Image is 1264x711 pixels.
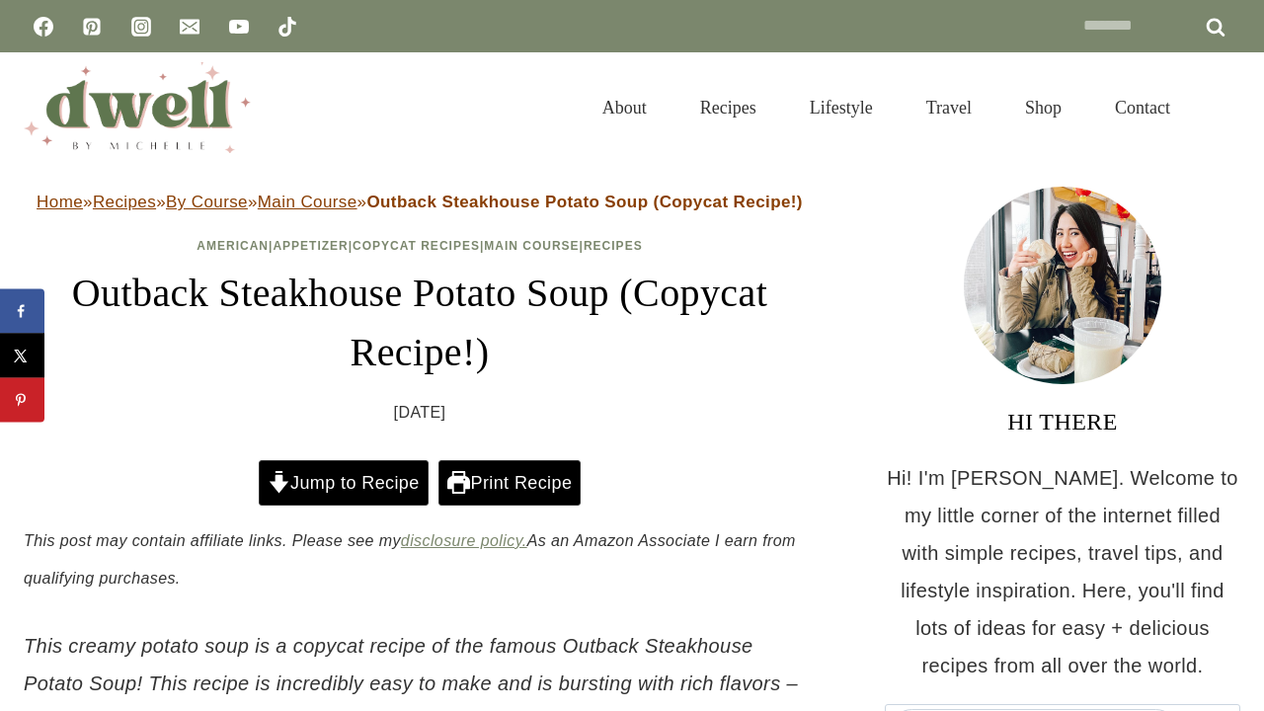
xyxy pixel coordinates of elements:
a: Shop [998,73,1088,142]
a: Print Recipe [438,460,581,506]
nav: Primary Navigation [576,73,1197,142]
span: » » » » [37,193,803,211]
a: Main Course [258,193,357,211]
a: Recipes [584,239,643,253]
a: Pinterest [72,7,112,46]
span: | | | | [197,239,642,253]
h3: HI THERE [885,404,1240,439]
p: Hi! I'm [PERSON_NAME]. Welcome to my little corner of the internet filled with simple recipes, tr... [885,459,1240,684]
a: Recipes [673,73,783,142]
a: TikTok [268,7,307,46]
a: Travel [900,73,998,142]
a: Instagram [121,7,161,46]
a: American [197,239,269,253]
a: disclosure policy. [401,532,527,549]
a: Copycat Recipes [353,239,480,253]
a: Main Course [484,239,579,253]
a: Facebook [24,7,63,46]
time: [DATE] [394,398,446,428]
a: Jump to Recipe [259,460,429,506]
a: Contact [1088,73,1197,142]
strong: Outback Steakhouse Potato Soup (Copycat Recipe!) [366,193,802,211]
em: This post may contain affiliate links. Please see my As an Amazon Associate I earn from qualifyin... [24,532,796,587]
a: YouTube [219,7,259,46]
a: Appetizer [273,239,348,253]
a: Home [37,193,83,211]
a: Recipes [93,193,156,211]
a: By Course [166,193,248,211]
img: DWELL by michelle [24,62,251,153]
button: View Search Form [1207,91,1240,124]
a: About [576,73,673,142]
h1: Outback Steakhouse Potato Soup (Copycat Recipe!) [24,264,816,382]
a: Email [170,7,209,46]
a: Lifestyle [783,73,900,142]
